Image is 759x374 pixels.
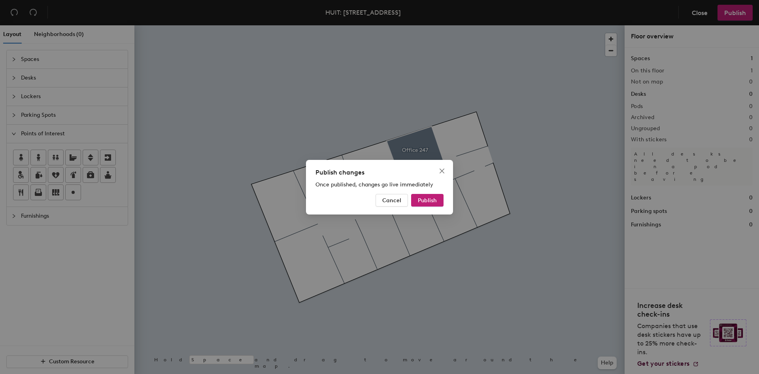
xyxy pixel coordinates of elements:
span: Once published, changes go live immediately [315,181,433,188]
span: Publish [418,197,437,203]
button: Cancel [376,194,408,207]
button: Publish [411,194,444,207]
div: Publish changes [315,168,444,177]
span: Cancel [382,197,401,203]
button: Close [436,165,448,177]
span: Close [436,168,448,174]
span: close [439,168,445,174]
